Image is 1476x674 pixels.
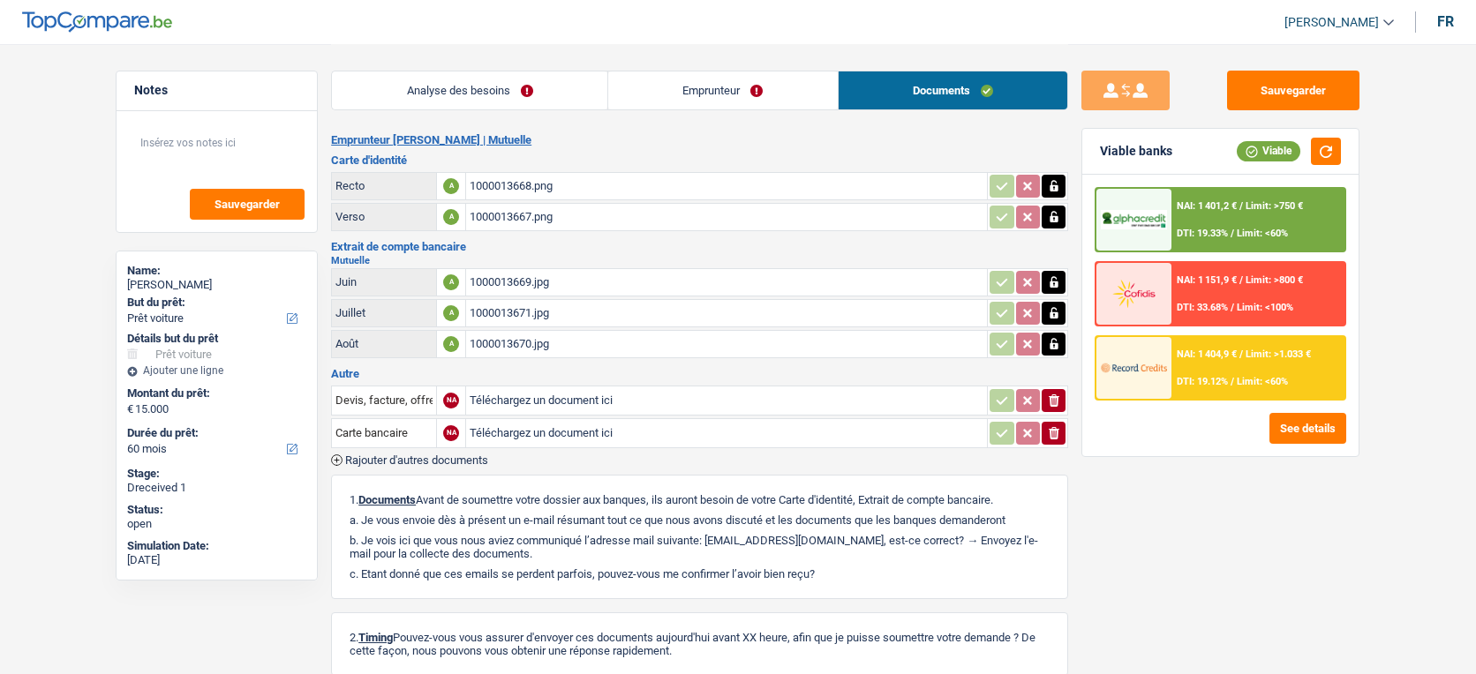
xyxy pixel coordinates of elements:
[350,631,1050,657] p: 2. Pouvez-vous vous assurer d'envoyer ces documents aujourd'hui avant XX heure, afin que je puiss...
[127,364,306,377] div: Ajouter une ligne
[335,275,433,288] div: Juin
[1227,71,1359,110] button: Sauvegarder
[1177,376,1228,387] span: DTI: 19.12%
[331,241,1068,252] h3: Extrait de compte bancaire
[1231,302,1234,313] span: /
[608,71,838,109] a: Emprunteur
[1231,376,1234,387] span: /
[470,331,983,357] div: 1000013670.jpg
[1101,210,1166,230] img: AlphaCredit
[127,481,306,495] div: Dreceived 1
[443,209,459,225] div: A
[22,11,172,33] img: TopCompare Logo
[127,296,303,310] label: But du prêt:
[335,179,433,192] div: Recto
[443,393,459,408] div: NA
[127,539,306,553] div: Simulation Date:
[358,493,416,506] span: Documents
[1246,200,1303,212] span: Limit: >750 €
[443,425,459,441] div: NA
[1237,376,1288,387] span: Limit: <60%
[331,368,1068,379] h3: Autre
[1177,200,1237,212] span: NAI: 1 401,2 €
[358,631,393,644] span: Timing
[1237,228,1288,239] span: Limit: <60%
[1177,348,1237,360] span: NAI: 1 404,9 €
[1177,228,1228,239] span: DTI: 19.33%
[1101,277,1166,310] img: Cofidis
[190,189,305,220] button: Sauvegarder
[1239,274,1243,286] span: /
[215,198,280,210] span: Sauvegarder
[335,210,433,223] div: Verso
[350,534,1050,560] p: b. Je vois ici que vous nous aviez communiqué l’adresse mail suivante: [EMAIL_ADDRESS][DOMAIN_NA...
[443,274,459,290] div: A
[127,386,303,401] label: Montant du prêt:
[470,173,983,199] div: 1000013668.png
[1237,302,1293,313] span: Limit: <100%
[350,493,1050,506] p: 1. Avant de soumettre votre dossier aux banques, ils auront besoin de votre Carte d'identité, Ext...
[1246,348,1311,360] span: Limit: >1.033 €
[350,567,1050,580] p: c. Etant donné que ces emails se perdent parfois, pouvez-vous me confirmer l’avoir bien reçu?
[331,133,1068,147] h2: Emprunteur [PERSON_NAME] | Mutuelle
[1239,348,1243,360] span: /
[1231,228,1234,239] span: /
[331,256,1068,266] h2: Mutuelle
[443,178,459,194] div: A
[331,154,1068,166] h3: Carte d'identité
[470,300,983,326] div: 1000013671.jpg
[127,467,306,481] div: Stage:
[127,426,303,440] label: Durée du prêt:
[127,517,306,531] div: open
[335,337,433,350] div: Août
[350,513,1050,527] p: a. Je vous envoie dès à présent un e-mail résumant tout ce que nous avons discuté et les doc...
[127,503,306,517] div: Status:
[331,454,488,466] button: Rajouter d'autres documents
[127,264,306,278] div: Name:
[1246,274,1303,286] span: Limit: >800 €
[1100,144,1172,159] div: Viable banks
[1269,413,1346,444] button: See details
[1239,200,1243,212] span: /
[1284,15,1379,30] span: [PERSON_NAME]
[127,402,133,416] span: €
[332,71,607,109] a: Analyse des besoins
[839,71,1068,109] a: Documents
[1177,302,1228,313] span: DTI: 33.68%
[127,553,306,567] div: [DATE]
[470,269,983,296] div: 1000013669.jpg
[345,454,488,466] span: Rajouter d'autres documents
[1177,274,1237,286] span: NAI: 1 151,9 €
[127,332,306,346] div: Détails but du prêt
[134,83,299,98] h5: Notes
[127,278,306,292] div: [PERSON_NAME]
[1237,141,1300,161] div: Viable
[470,204,983,230] div: 1000013667.png
[1101,351,1166,384] img: Record Credits
[1270,8,1394,37] a: [PERSON_NAME]
[1437,13,1454,30] div: fr
[443,336,459,352] div: A
[443,305,459,321] div: A
[335,306,433,319] div: Juillet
